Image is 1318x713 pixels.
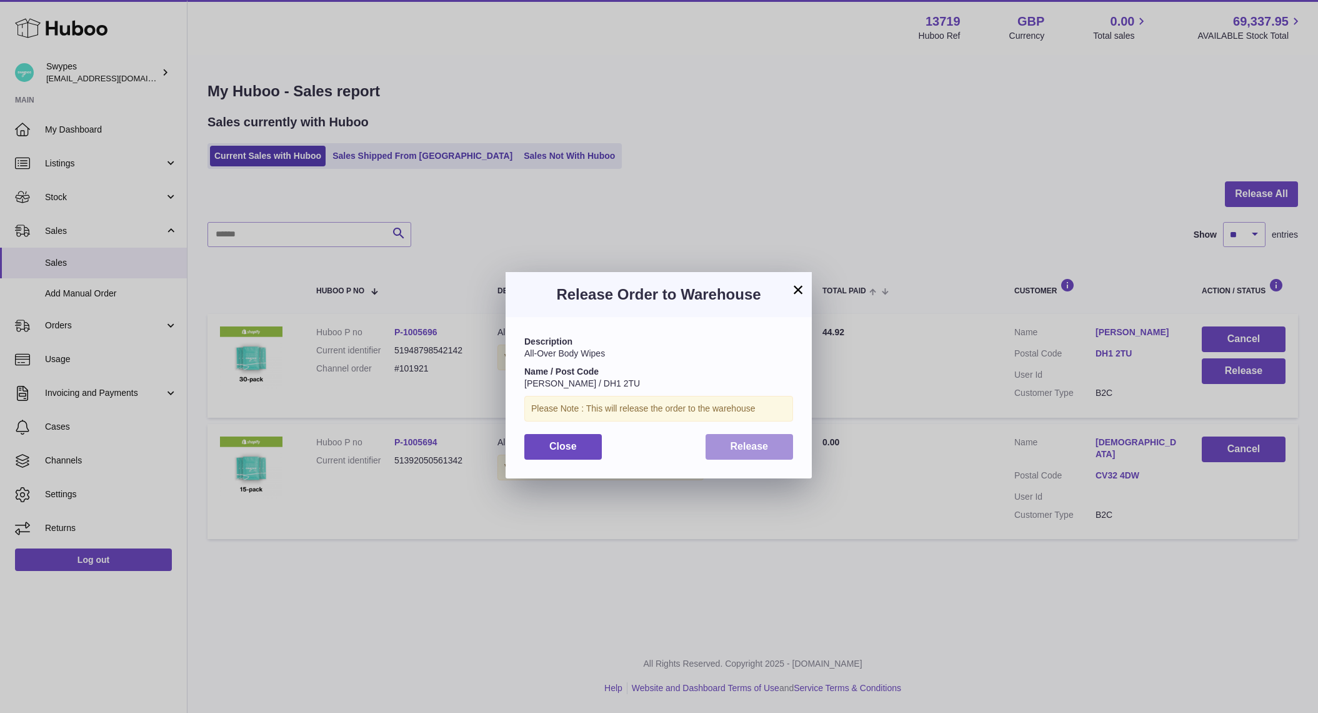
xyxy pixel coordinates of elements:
[549,441,577,452] span: Close
[524,378,640,388] span: [PERSON_NAME] / DH1 2TU
[524,367,599,377] strong: Name / Post Code
[524,348,605,358] span: All-Over Body Wipes
[524,434,602,460] button: Close
[706,434,794,460] button: Release
[731,441,769,452] span: Release
[524,336,572,346] strong: Description
[791,282,806,297] button: ×
[524,396,793,422] div: Please Note : This will release the order to the warehouse
[524,285,793,305] h3: Release Order to Warehouse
